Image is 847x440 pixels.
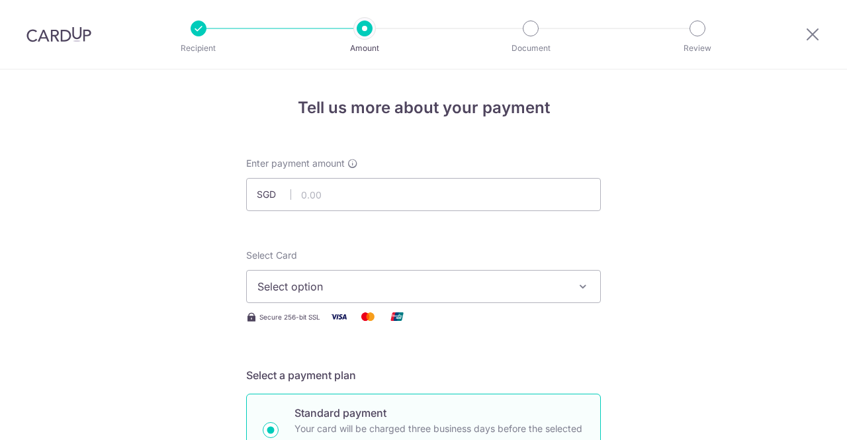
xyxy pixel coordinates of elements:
h4: Tell us more about your payment [246,96,601,120]
span: translation missing: en.payables.payment_networks.credit_card.summary.labels.select_card [246,249,297,261]
span: SGD [257,188,291,201]
button: Select option [246,270,601,303]
span: Select option [257,279,566,294]
span: Enter payment amount [246,157,345,170]
input: 0.00 [246,178,601,211]
p: Document [482,42,580,55]
p: Standard payment [294,405,584,421]
p: Amount [316,42,414,55]
img: Union Pay [384,308,410,325]
img: Mastercard [355,308,381,325]
span: Secure 256-bit SSL [259,312,320,322]
img: Visa [326,308,352,325]
h5: Select a payment plan [246,367,601,383]
p: Recipient [150,42,247,55]
img: CardUp [26,26,91,42]
p: Review [648,42,746,55]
